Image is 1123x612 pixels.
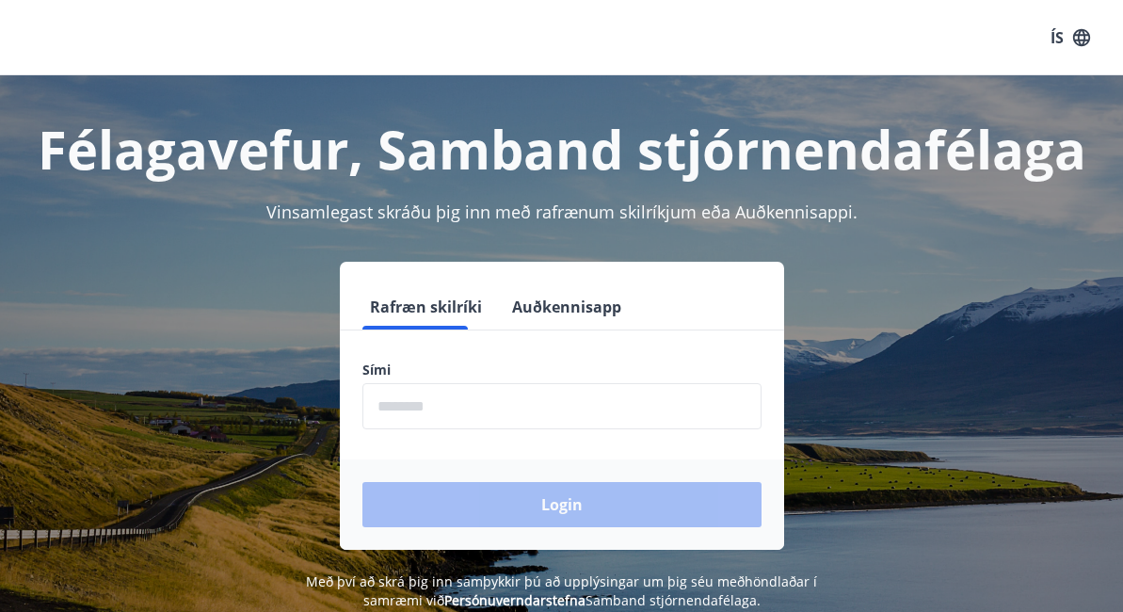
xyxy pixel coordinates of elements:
button: ÍS [1040,21,1100,55]
label: Sími [362,361,762,379]
span: Vinsamlegast skráðu þig inn með rafrænum skilríkjum eða Auðkennisappi. [266,201,858,223]
button: Auðkennisapp [505,284,629,330]
a: Persónuverndarstefna [444,591,586,609]
button: Rafræn skilríki [362,284,489,330]
h1: Félagavefur, Samband stjórnendafélaga [23,113,1100,185]
span: Með því að skrá þig inn samþykkir þú að upplýsingar um þig séu meðhöndlaðar í samræmi við Samband... [306,572,817,609]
